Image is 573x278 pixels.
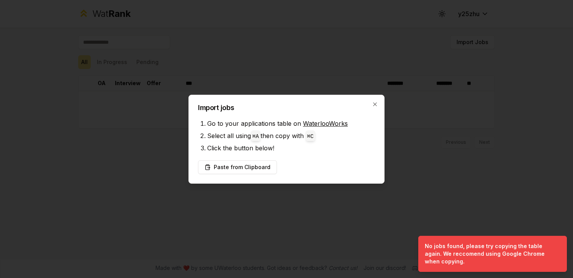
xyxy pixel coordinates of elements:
code: ⌘ A [252,133,259,140]
li: Click the button below! [207,142,375,154]
div: No jobs found, please try copying the table again. We reccomend using Google Chrome when copying. [425,242,557,265]
button: Paste from Clipboard [198,160,277,174]
li: Go to your applications table on [207,117,375,130]
code: ⌘ C [307,133,314,140]
h2: Import jobs [198,104,375,111]
li: Select all using then copy with [207,130,375,142]
a: WaterlooWorks [303,120,348,127]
